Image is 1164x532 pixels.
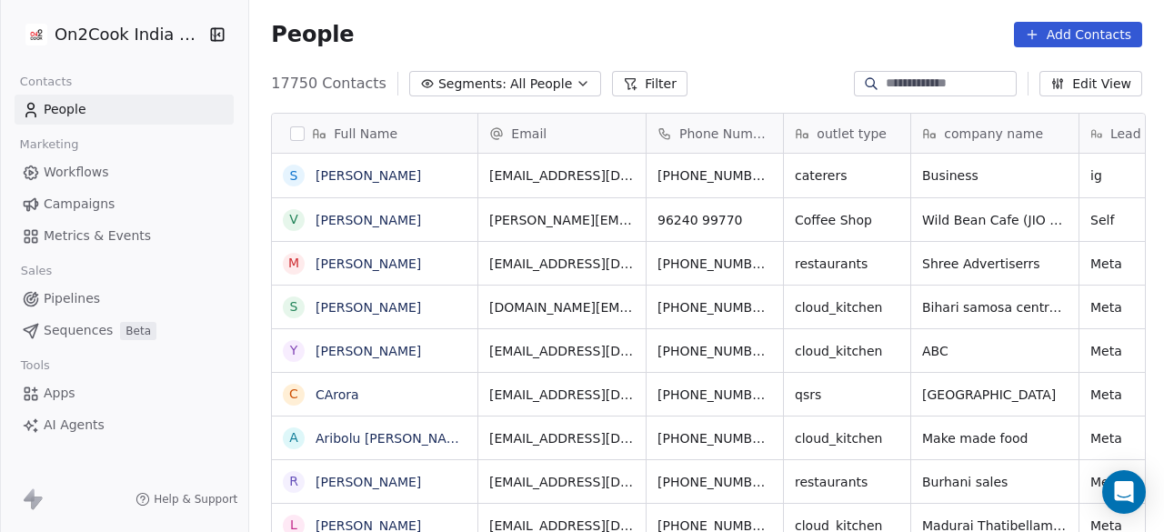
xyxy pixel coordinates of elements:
[15,378,234,408] a: Apps
[657,386,772,404] span: [PHONE_NUMBER]
[316,256,421,271] a: [PERSON_NAME]
[12,131,86,158] span: Marketing
[272,114,477,153] div: Full Name
[55,23,205,46] span: On2Cook India Pvt. Ltd.
[1039,71,1142,96] button: Edit View
[15,157,234,187] a: Workflows
[13,352,57,379] span: Tools
[1102,470,1146,514] div: Open Intercom Messenger
[289,385,298,404] div: C
[15,95,234,125] a: People
[44,100,86,119] span: People
[44,226,151,246] span: Metrics & Events
[784,114,910,153] div: outlet type
[612,71,687,96] button: Filter
[288,254,299,273] div: M
[795,298,899,316] span: cloud_kitchen
[438,75,507,94] span: Segments:
[489,298,635,316] span: [DOMAIN_NAME][EMAIL_ADDRESS][DOMAIN_NAME]
[489,342,635,360] span: [EMAIL_ADDRESS][DOMAIN_NAME]
[316,213,421,227] a: [PERSON_NAME]
[795,342,899,360] span: cloud_kitchen
[511,125,547,143] span: Email
[817,125,887,143] span: outlet type
[489,211,635,229] span: [PERSON_NAME][EMAIL_ADDRESS][PERSON_NAME][DOMAIN_NAME]
[44,163,109,182] span: Workflows
[25,24,47,45] img: on2cook%20logo-04%20copy.jpg
[290,210,299,229] div: V
[289,472,298,491] div: R
[657,255,772,273] span: [PHONE_NUMBER]
[316,431,470,446] a: Aribolu [PERSON_NAME]
[316,387,359,402] a: CArora
[290,428,299,447] div: A
[922,166,1068,185] span: Business
[271,73,386,95] span: 17750 Contacts
[316,300,421,315] a: [PERSON_NAME]
[922,342,1068,360] span: ABC
[489,386,635,404] span: [EMAIL_ADDRESS][DOMAIN_NAME]
[657,211,772,229] span: 96240 99770
[290,297,298,316] div: S
[657,166,772,185] span: [PHONE_NUMBER]
[922,386,1068,404] span: [GEOGRAPHIC_DATA]
[489,255,635,273] span: [EMAIL_ADDRESS][DOMAIN_NAME]
[22,19,196,50] button: On2Cook India Pvt. Ltd.
[647,114,783,153] div: Phone Number
[489,166,635,185] span: [EMAIL_ADDRESS][DOMAIN_NAME]
[1014,22,1142,47] button: Add Contacts
[44,416,105,435] span: AI Agents
[510,75,572,94] span: All People
[489,473,635,491] span: [EMAIL_ADDRESS][DOMAIN_NAME]
[316,475,421,489] a: [PERSON_NAME]
[795,166,899,185] span: caterers
[15,410,234,440] a: AI Agents
[795,429,899,447] span: cloud_kitchen
[944,125,1043,143] span: company name
[334,125,397,143] span: Full Name
[922,211,1068,229] span: Wild Bean Cafe (JIO bp)
[13,257,60,285] span: Sales
[290,166,298,186] div: S
[44,384,75,403] span: Apps
[44,195,115,214] span: Campaigns
[657,342,772,360] span: [PHONE_NUMBER]
[657,298,772,316] span: [PHONE_NUMBER]
[922,429,1068,447] span: Make made food
[44,321,113,340] span: Sequences
[12,68,80,95] span: Contacts
[15,189,234,219] a: Campaigns
[44,289,100,308] span: Pipelines
[657,473,772,491] span: [PHONE_NUMBER]
[911,114,1079,153] div: company name
[489,429,635,447] span: [EMAIL_ADDRESS][DOMAIN_NAME]
[316,344,421,358] a: [PERSON_NAME]
[795,473,899,491] span: restaurants
[657,429,772,447] span: [PHONE_NUMBER]
[316,168,421,183] a: [PERSON_NAME]
[15,284,234,314] a: Pipelines
[795,386,899,404] span: qsrs
[795,255,899,273] span: restaurants
[679,125,772,143] span: Phone Number
[795,211,899,229] span: Coffee Shop
[922,473,1068,491] span: Burhani sales
[290,341,298,360] div: Y
[135,492,237,507] a: Help & Support
[15,221,234,251] a: Metrics & Events
[478,114,646,153] div: Email
[922,255,1068,273] span: Shree Advertiserrs
[120,322,156,340] span: Beta
[922,298,1068,316] span: Bihari samosa centre [GEOGRAPHIC_DATA]
[271,21,354,48] span: People
[15,316,234,346] a: SequencesBeta
[154,492,237,507] span: Help & Support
